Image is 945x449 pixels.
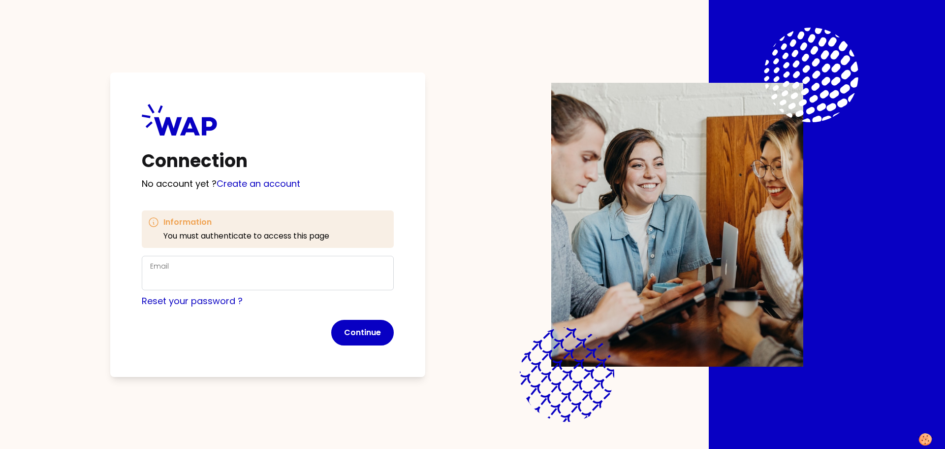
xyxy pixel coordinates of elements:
h3: Information [163,216,329,228]
img: Description [551,83,803,367]
button: Continue [331,320,394,345]
a: Reset your password ? [142,295,243,307]
h1: Connection [142,151,394,171]
p: No account yet ? [142,177,394,191]
label: Email [150,261,169,271]
p: You must authenticate to access this page [163,230,329,242]
a: Create an account [217,177,300,190]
